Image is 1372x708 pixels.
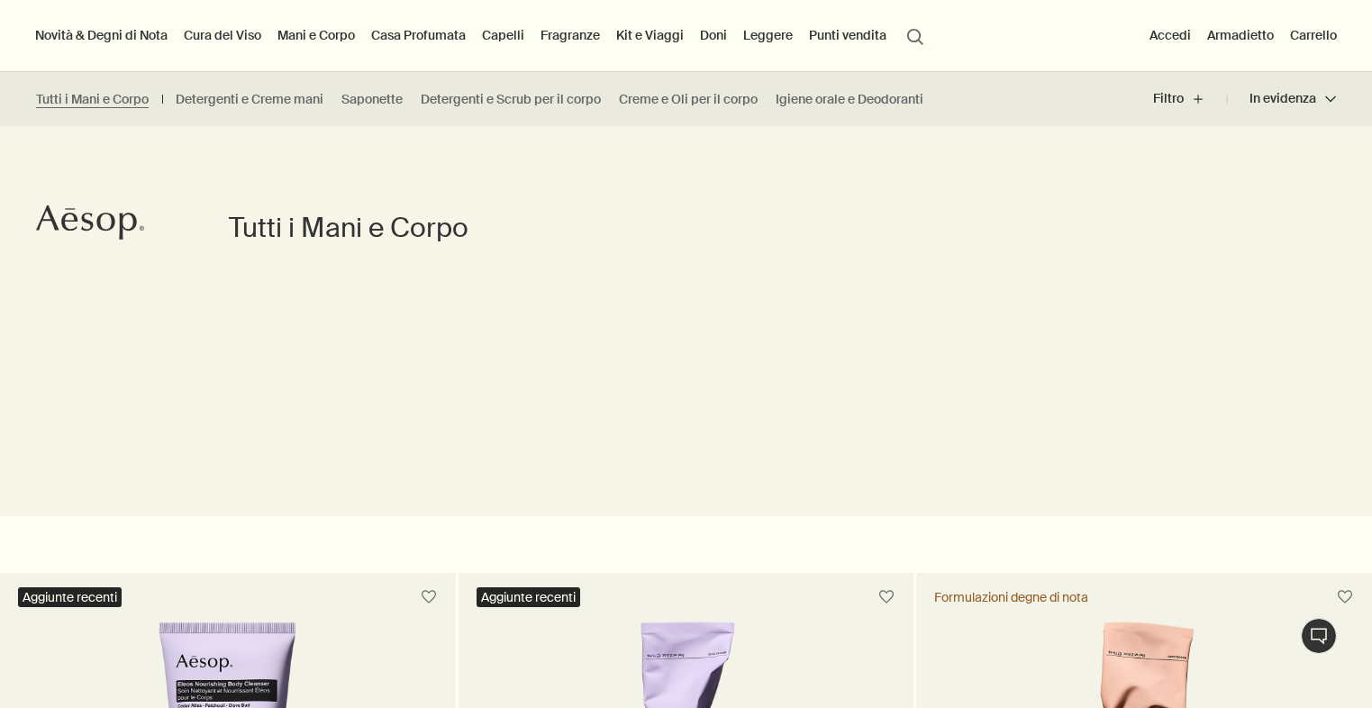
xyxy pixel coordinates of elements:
[899,18,931,52] button: Apri ricerca
[18,587,122,607] div: Aggiunte recenti
[477,587,580,607] div: Aggiunte recenti
[32,23,171,47] button: Novità & Degni di Nota
[740,23,796,47] a: Leggere
[1329,581,1361,613] button: Salva nell'armadietto.
[32,200,149,250] a: Aesop
[696,23,731,47] a: Doni
[180,23,265,47] a: Cura del Viso
[537,23,604,47] a: Fragranze
[36,204,144,241] svg: Aesop
[805,23,890,47] button: Punti vendita
[413,581,445,613] button: Salva nell'armadietto.
[478,23,528,47] a: Capelli
[934,589,1088,605] div: Formulazioni degne di nota
[1146,23,1195,47] button: Accedi
[274,23,359,47] a: Mani e Corpo
[1204,23,1277,47] a: Armadietto
[1301,618,1337,654] button: Live Assistance
[229,210,468,246] h1: Tutti i Mani e Corpo
[1286,23,1340,47] button: Carrello
[870,581,903,613] button: Salva nell'armadietto.
[613,23,687,47] a: Kit e Viaggi
[368,23,469,47] a: Casa Profumata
